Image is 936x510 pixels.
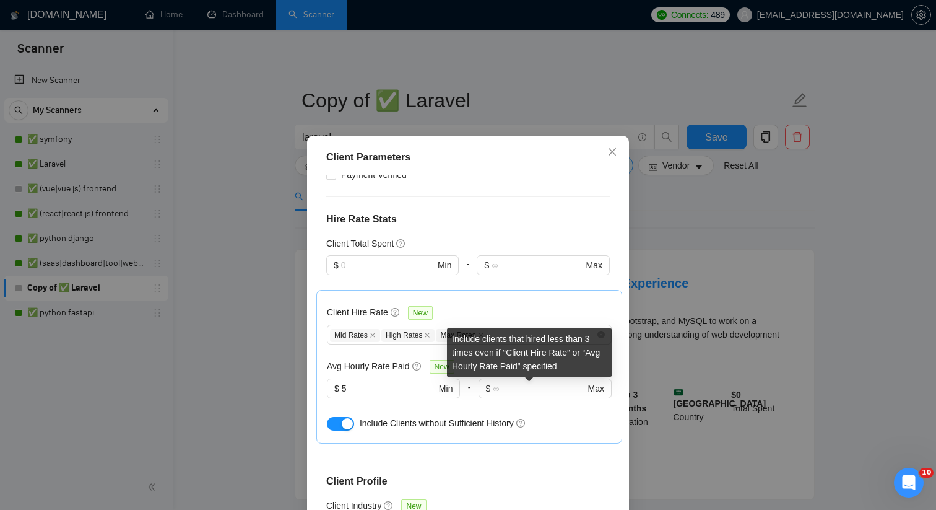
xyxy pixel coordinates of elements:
span: Include Clients without Sufficient History [360,418,514,428]
button: Close [596,136,629,169]
span: Max [588,382,604,395]
h5: Client Total Spent [326,237,394,250]
span: question-circle [396,239,406,248]
span: High Rates [381,329,435,342]
span: $ [484,258,489,272]
span: close [424,332,430,338]
span: Min [439,382,453,395]
span: $ [486,382,491,395]
div: - [459,255,477,290]
input: ∞ [492,258,583,272]
span: $ [334,382,339,395]
input: 0 [342,382,436,395]
input: ∞ [493,382,585,395]
span: 10 [919,468,934,478]
div: Client Parameters [326,150,610,165]
h4: Client Profile [326,474,610,489]
span: close [370,332,376,338]
iframe: Intercom live chat [894,468,924,498]
span: Max [586,258,602,272]
span: question-circle [516,418,526,428]
span: New [430,360,454,374]
span: Min [438,258,452,272]
div: - [460,379,478,413]
span: Max Rates [436,329,488,342]
span: Payment Verified [336,168,412,182]
span: Mid Rates [330,329,380,342]
span: question-circle [412,361,422,371]
span: $ [334,258,339,272]
h5: Client Hire Rate [327,306,388,319]
h5: Avg Hourly Rate Paid [327,359,410,373]
span: New [408,306,433,320]
span: close [607,147,617,157]
span: question-circle [391,307,401,317]
div: Include clients that hired less than 3 times even if “Client Hire Rate” or “Avg Hourly Rate Paid”... [447,328,612,377]
h4: Hire Rate Stats [326,212,610,227]
input: 0 [341,258,435,272]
